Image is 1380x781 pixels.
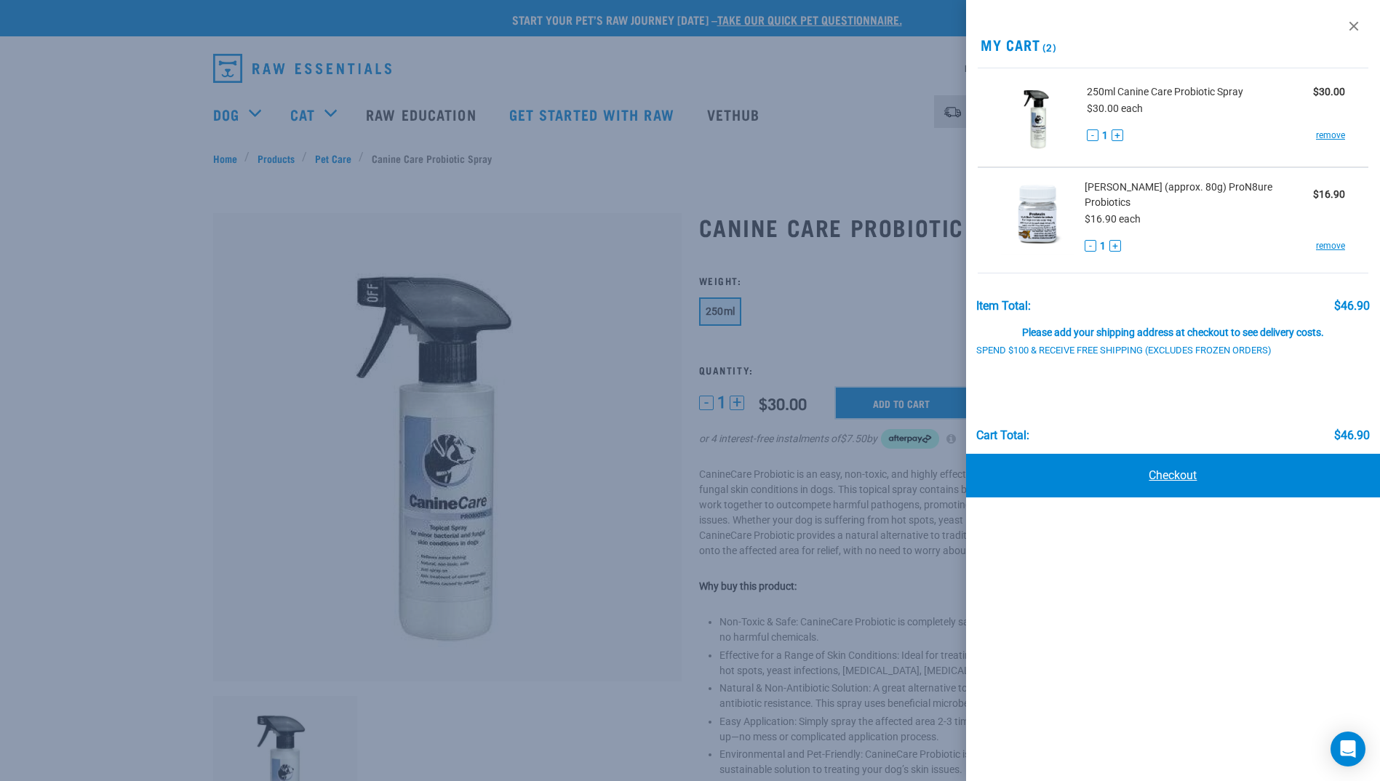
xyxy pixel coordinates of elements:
span: 1 [1102,128,1108,143]
span: 250ml Canine Care Probiotic Spray [1087,84,1243,100]
button: + [1109,240,1121,252]
button: - [1085,240,1096,252]
a: remove [1316,129,1345,142]
div: Please add your shipping address at checkout to see delivery costs. [976,313,1371,339]
div: $46.90 [1334,429,1370,442]
div: $46.90 [1334,300,1370,313]
div: Cart total: [976,429,1029,442]
a: remove [1316,239,1345,252]
a: Checkout [966,454,1380,497]
strong: $30.00 [1313,86,1345,97]
button: - [1087,129,1098,141]
span: $30.00 each [1087,103,1143,114]
strong: $16.90 [1313,188,1345,200]
div: Item Total: [976,300,1031,313]
img: Canine Care Probiotic Spray [1001,80,1076,155]
h2: My Cart [966,36,1380,53]
span: (2) [1040,44,1057,49]
div: Spend $100 & Receive Free Shipping (Excludes Frozen Orders) [976,345,1289,356]
span: $16.90 each [1085,213,1141,225]
span: [PERSON_NAME] (approx. 80g) ProN8ure Probiotics [1085,180,1313,210]
img: ProN8ure Probiotics [1001,180,1074,255]
span: 1 [1100,239,1106,254]
div: Open Intercom Messenger [1331,732,1365,766]
button: + [1112,129,1123,141]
